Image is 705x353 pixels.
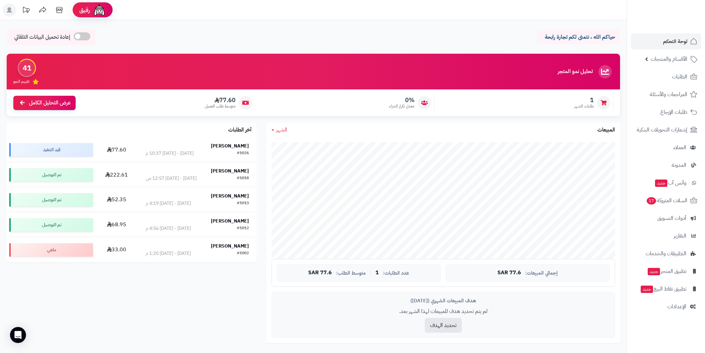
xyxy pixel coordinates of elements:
strong: [PERSON_NAME] [211,167,249,174]
a: تطبيق نقاط البيعجديد [631,281,701,297]
span: معدل تكرار الشراء [389,103,414,109]
span: تطبيق نقاط البيع [640,284,686,294]
span: المراجعات والأسئلة [650,90,687,99]
span: جديد [648,268,660,275]
a: أدوات التسويق [631,210,701,226]
span: المدونة [672,160,686,170]
span: الشهر [276,126,287,134]
div: هدف المبيعات الشهري ([DATE]) [277,297,610,304]
td: 68.95 [96,213,138,237]
span: | [370,270,371,275]
img: logo-2.png [660,19,699,33]
a: تطبيق المتجرجديد [631,263,701,279]
a: تحديثات المنصة [18,3,34,18]
span: عدد الطلبات: [383,270,409,276]
h3: المبيعات [597,127,615,133]
span: التقارير [674,231,686,241]
div: [DATE] - [DATE] 1:20 م [146,250,191,257]
strong: [PERSON_NAME] [211,243,249,250]
strong: [PERSON_NAME] [211,193,249,200]
span: لوحة التحكم [663,37,687,46]
span: إجمالي المبيعات: [525,270,558,276]
a: الإعدادات [631,299,701,315]
strong: [PERSON_NAME] [211,218,249,225]
span: العملاء [673,143,686,152]
div: Open Intercom Messenger [10,327,26,343]
div: [DATE] - [DATE] 10:37 م [146,150,194,157]
span: تقييم النمو [13,79,29,84]
a: الشهر [272,126,287,134]
span: عرض التحليل الكامل [29,99,71,107]
a: التقارير [631,228,701,244]
td: 33.00 [96,238,138,262]
span: جديد [641,286,653,293]
strong: [PERSON_NAME] [211,142,249,149]
div: قيد التنفيذ [9,143,93,156]
div: تم التوصيل [9,193,93,207]
span: رفيق [79,6,90,14]
span: إشعارات التحويلات البنكية [637,125,687,134]
div: [DATE] - [DATE] 4:19 م [146,200,191,207]
span: 77.6 SAR [308,270,332,276]
a: وآتس آبجديد [631,175,701,191]
span: 77.60 [205,96,236,104]
span: 77.6 SAR [497,270,521,276]
h3: آخر الطلبات [228,127,252,133]
div: ملغي [9,243,93,257]
span: متوسط الطلب: [336,270,366,276]
a: الطلبات [631,69,701,85]
a: لوحة التحكم [631,33,701,49]
span: 17 [647,197,656,205]
td: 52.35 [96,188,138,212]
p: لم يتم تحديد هدف للمبيعات لهذا الشهر بعد. [277,308,610,315]
div: [DATE] - [DATE] 4:56 م [146,225,191,232]
a: التطبيقات والخدمات [631,246,701,262]
span: التطبيقات والخدمات [646,249,686,258]
span: 1 [574,96,594,104]
span: إعادة تحميل البيانات التلقائي [14,33,70,41]
div: #1026 [237,150,249,157]
span: الطلبات [672,72,687,81]
a: طلبات الإرجاع [631,104,701,120]
span: 1 [375,270,379,276]
div: [DATE] - [DATE] 12:57 ص [146,175,197,182]
span: السلات المتروكة [646,196,687,205]
span: الأقسام والمنتجات [651,54,687,64]
a: عرض التحليل الكامل [13,96,76,110]
a: المراجعات والأسئلة [631,86,701,102]
div: #1013 [237,200,249,207]
span: أدوات التسويق [657,214,686,223]
td: 77.60 [96,137,138,162]
button: تحديد الهدف [425,318,462,333]
div: تم التوصيل [9,168,93,182]
span: الإعدادات [667,302,686,311]
span: متوسط طلب العميل [205,103,236,109]
a: المدونة [631,157,701,173]
span: طلبات الشهر [574,103,594,109]
span: جديد [655,180,667,187]
span: طلبات الإرجاع [660,107,687,117]
div: تم التوصيل [9,218,93,232]
h3: تحليل نمو المتجر [558,69,593,75]
span: وآتس آب [654,178,686,188]
div: #1002 [237,250,249,257]
a: السلات المتروكة17 [631,193,701,209]
img: ai-face.png [93,3,106,17]
p: حياكم الله ، نتمنى لكم تجارة رابحة [542,33,615,41]
a: إشعارات التحويلات البنكية [631,122,701,138]
td: 222.61 [96,162,138,187]
a: العملاء [631,139,701,155]
span: تطبيق المتجر [647,267,686,276]
div: #1012 [237,225,249,232]
div: #1018 [237,175,249,182]
span: 0% [389,96,414,104]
